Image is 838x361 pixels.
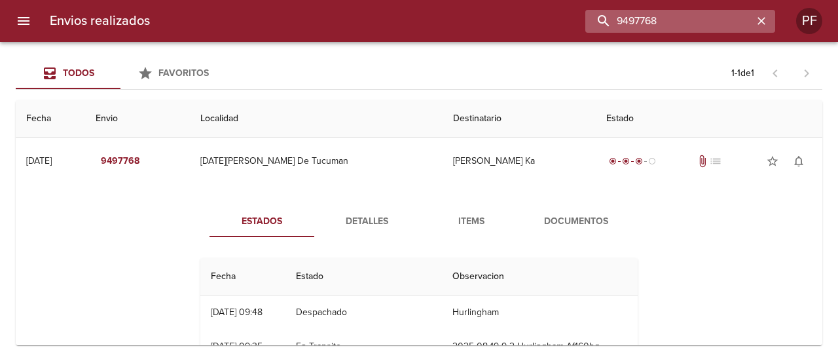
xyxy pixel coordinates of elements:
span: Estados [217,214,306,230]
button: menu [8,5,39,37]
div: [DATE] [26,155,52,166]
th: Fecha [16,100,85,138]
th: Destinatario [443,100,596,138]
button: 9497768 [96,149,145,174]
span: No tiene pedido asociado [709,155,722,168]
div: [DATE] 09:35 [211,341,263,352]
td: Despachado [285,295,442,330]
div: En viaje [606,155,659,168]
span: Favoritos [158,67,209,79]
span: radio_button_checked [622,157,630,165]
span: Documentos [532,214,621,230]
th: Estado [596,100,822,138]
span: notifications_none [792,155,805,168]
span: Detalles [322,214,411,230]
input: buscar [585,10,753,33]
td: Hurlingham [442,295,638,330]
span: Tiene documentos adjuntos [696,155,709,168]
span: radio_button_unchecked [648,157,656,165]
th: Envio [85,100,190,138]
p: 1 - 1 de 1 [731,67,754,80]
span: star_border [766,155,779,168]
th: Observacion [442,258,638,295]
h6: Envios realizados [50,10,150,31]
span: Todos [63,67,94,79]
div: [DATE] 09:48 [211,307,263,318]
div: Tabs detalle de guia [209,206,628,237]
th: Localidad [190,100,443,138]
div: Tabs Envios [16,58,225,89]
span: radio_button_checked [609,157,617,165]
th: Estado [285,258,442,295]
td: [PERSON_NAME] Ka [443,138,596,185]
div: PF [796,8,822,34]
em: 9497768 [101,153,139,170]
button: Activar notificaciones [786,148,812,174]
span: Items [427,214,516,230]
span: radio_button_checked [635,157,643,165]
span: Pagina siguiente [791,58,822,89]
th: Fecha [200,258,285,295]
td: [DATE][PERSON_NAME] De Tucuman [190,138,443,185]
